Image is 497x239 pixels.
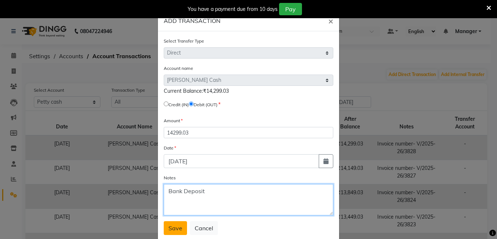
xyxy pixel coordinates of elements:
[164,65,193,72] label: Account name
[164,117,183,124] label: Amount
[168,224,182,232] span: Save
[190,221,218,235] button: Cancel
[164,16,220,25] h6: ADD TRANSACTION
[164,38,204,44] label: Select Transfer Type
[164,221,187,235] button: Save
[168,101,189,108] label: Credit (IN)
[279,3,302,15] button: Pay
[164,175,176,181] label: Notes
[322,11,339,31] button: Close
[194,101,218,108] label: Debit (OUT)
[188,5,278,13] div: You have a payment due from 10 days
[164,88,229,94] span: Current Balance:₹14,299.03
[164,145,176,151] label: Date
[328,15,333,26] span: ×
